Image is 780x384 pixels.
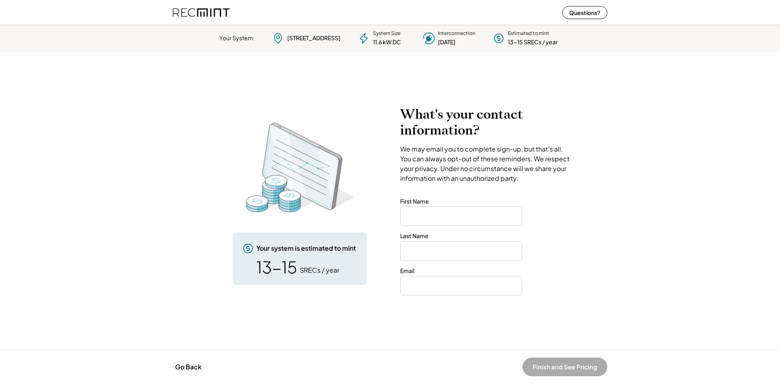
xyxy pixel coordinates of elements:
[256,259,297,275] div: 13-15
[562,6,607,19] button: Questions?
[400,232,429,240] div: Last Name
[400,144,573,183] div: We may email you to complete sign-up, but that’s all. You can always opt-out of these reminders. ...
[300,266,339,275] div: SRECs / year
[373,30,401,37] div: System Size
[438,30,475,37] div: Interconnection
[400,267,414,275] div: Email
[373,38,401,46] div: 11.6 kW DC
[522,358,607,376] button: Finish and See Pricing
[438,38,455,46] div: [DATE]
[173,358,204,376] button: Go Back
[173,2,230,23] img: recmint-logotype%403x%20%281%29.jpeg
[508,38,558,46] div: 13-15 SRECs / year
[508,30,549,37] div: Estimated to mint
[219,34,255,42] div: Your System:
[235,119,365,216] img: RecMintArtboard%203%20copy%204.png
[400,197,429,206] div: First Name
[400,106,573,138] h2: What's your contact information?
[256,244,356,253] div: Your system is estimated to mint
[287,34,340,42] div: [STREET_ADDRESS]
